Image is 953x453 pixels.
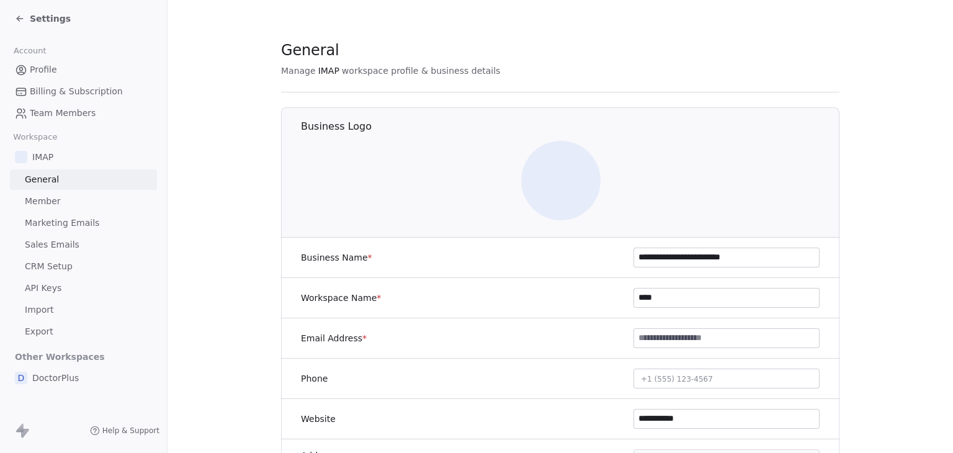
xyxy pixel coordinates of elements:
span: Workspace [8,128,63,146]
span: API Keys [25,282,61,295]
span: IMAP [318,65,339,77]
span: Team Members [30,107,96,120]
a: Export [10,321,157,342]
label: Website [301,413,336,425]
span: D [15,372,27,384]
a: API Keys [10,278,157,298]
span: Settings [30,12,71,25]
a: Billing & Subscription [10,81,157,102]
span: CRM Setup [25,260,73,273]
span: Member [25,195,61,208]
a: Marketing Emails [10,213,157,233]
a: Profile [10,60,157,80]
span: DoctorPlus [32,372,79,384]
a: General [10,169,157,190]
label: Workspace Name [301,292,381,304]
a: Team Members [10,103,157,123]
label: Business Name [301,251,372,264]
span: workspace profile & business details [342,65,501,77]
span: IMAP [32,151,53,163]
a: CRM Setup [10,256,157,277]
a: Sales Emails [10,235,157,255]
a: Settings [15,12,71,25]
span: +1 (555) 123-4567 [641,375,713,383]
label: Phone [301,372,328,385]
span: General [281,41,339,60]
span: Import [25,303,53,316]
span: Sales Emails [25,238,79,251]
span: Manage [281,65,316,77]
span: General [25,173,59,186]
span: Marketing Emails [25,217,99,230]
h1: Business Logo [301,120,840,133]
span: Help & Support [102,426,159,436]
span: Profile [30,63,57,76]
a: Member [10,191,157,212]
button: +1 (555) 123-4567 [633,369,820,388]
span: Other Workspaces [10,347,110,367]
a: Help & Support [90,426,159,436]
span: Export [25,325,53,338]
a: Import [10,300,157,320]
span: Billing & Subscription [30,85,123,98]
label: Email Address [301,332,367,344]
span: Account [8,42,51,60]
